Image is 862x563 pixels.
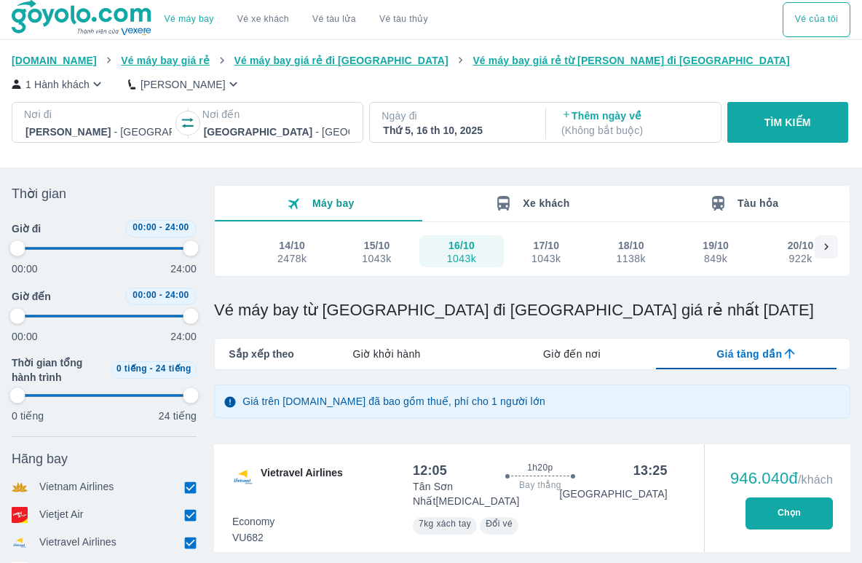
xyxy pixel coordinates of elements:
p: Ngày đi [381,109,531,123]
div: choose transportation mode [153,2,440,37]
span: Vé máy bay giá rẻ từ [PERSON_NAME] đi [GEOGRAPHIC_DATA] [472,55,790,66]
div: 15/10 [364,238,390,253]
p: [PERSON_NAME] [141,77,226,92]
span: - [159,290,162,300]
span: VU682 [232,530,274,545]
button: [PERSON_NAME] [128,76,241,92]
a: Vé tàu lửa [301,2,368,37]
div: 18/10 [618,238,644,253]
div: 2478k [277,253,307,264]
p: Nơi đi [24,107,173,122]
div: 13:25 [633,462,668,479]
div: 14/10 [279,238,305,253]
span: Đổi vé [486,519,513,529]
p: 00:00 [12,261,38,276]
span: Giờ đến [12,289,51,304]
span: 24:00 [165,222,189,232]
span: Tàu hỏa [738,197,779,209]
span: Giá tăng dần [716,347,782,361]
span: [DOMAIN_NAME] [12,55,97,66]
div: scrollable day and price [250,235,815,267]
a: Vé máy bay [165,14,214,25]
span: Vé máy bay giá rẻ đi [GEOGRAPHIC_DATA] [234,55,448,66]
a: Vé xe khách [237,14,289,25]
button: TÌM KIẾM [727,102,848,143]
p: [GEOGRAPHIC_DATA] [559,487,667,501]
div: 19/10 [703,238,729,253]
div: 922k [788,253,813,264]
button: Vé tàu thủy [368,2,440,37]
nav: breadcrumb [12,53,850,68]
p: Vietravel Airlines [39,535,116,551]
p: Tân Sơn Nhất [MEDICAL_DATA] [413,479,559,508]
button: Vé của tôi [783,2,850,37]
span: Sắp xếp theo [229,347,294,361]
div: 16/10 [448,238,475,253]
p: 00:00 [12,329,38,344]
div: lab API tabs example [294,339,850,369]
div: 1138k [617,253,646,264]
p: TÌM KIẾM [764,115,811,130]
p: Vietnam Airlines [39,479,114,495]
span: Vietravel Airlines [261,465,343,489]
span: - [159,222,162,232]
span: 00:00 [133,222,157,232]
p: 24:00 [170,329,197,344]
span: - [150,363,153,374]
span: Giờ đến nơi [543,347,601,361]
span: Vé máy bay giá rẻ [121,55,210,66]
div: 1043k [531,253,561,264]
button: 1 Hành khách [12,76,105,92]
p: 0 tiếng [12,409,44,423]
span: Xe khách [523,197,569,209]
p: 1 Hành khách [25,77,90,92]
span: Thời gian tổng hành trình [12,355,106,385]
p: Nơi đến [202,107,352,122]
div: 20/10 [788,238,814,253]
div: choose transportation mode [783,2,850,37]
div: Thứ 5, 16 th 10, 2025 [383,123,529,138]
div: 946.040đ [730,470,833,487]
span: Giờ đi [12,221,41,236]
span: 00:00 [133,290,157,300]
div: 1043k [362,253,391,264]
span: 0 tiếng [116,363,147,374]
span: 24 tiếng [156,363,191,374]
div: 1043k [447,253,476,264]
span: 7kg xách tay [419,519,471,529]
span: 24:00 [165,290,189,300]
div: 17/10 [534,238,560,253]
p: Giá trên [DOMAIN_NAME] đã bao gồm thuế, phí cho 1 người lớn [242,394,545,409]
p: 24:00 [170,261,197,276]
span: Máy bay [312,197,355,209]
span: Thời gian [12,185,66,202]
span: Giờ khởi hành [352,347,420,361]
p: Thêm ngày về [561,109,708,138]
span: 1h20p [527,462,553,473]
span: Economy [232,514,274,529]
p: 24 tiếng [159,409,197,423]
button: Chọn [746,497,833,529]
div: 849k [703,253,728,264]
img: VU [232,465,255,489]
span: Hãng bay [12,450,68,468]
p: Vietjet Air [39,507,84,523]
h1: Vé máy bay từ [GEOGRAPHIC_DATA] đi [GEOGRAPHIC_DATA] giá rẻ nhất [DATE] [214,300,850,320]
span: /khách [798,473,833,486]
div: 12:05 [413,462,447,479]
p: ( Không bắt buộc ) [561,123,708,138]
